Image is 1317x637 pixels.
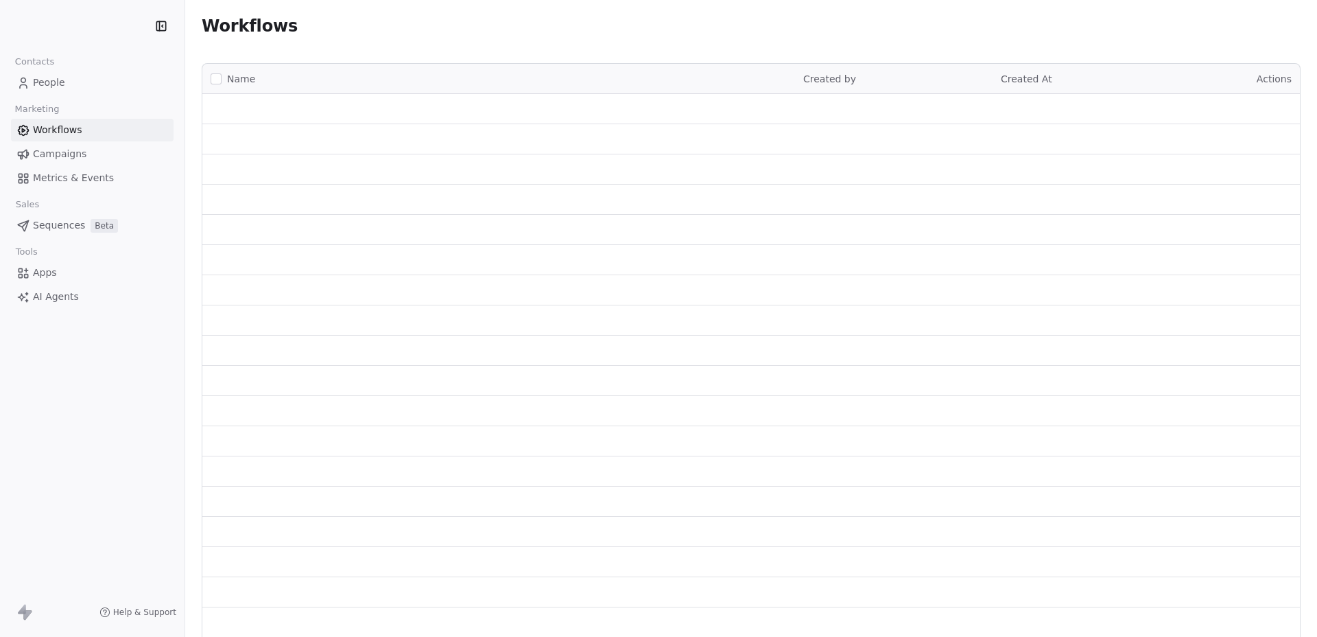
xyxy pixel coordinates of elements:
a: AI Agents [11,286,174,308]
a: Campaigns [11,143,174,165]
span: Contacts [9,51,60,72]
span: Workflows [33,123,82,137]
a: People [11,71,174,94]
span: Sequences [33,218,85,233]
span: Apps [33,266,57,280]
span: Created At [1001,73,1052,84]
span: Actions [1257,73,1292,84]
span: Sales [10,194,45,215]
span: Name [227,72,255,86]
a: Workflows [11,119,174,141]
a: SequencesBeta [11,214,174,237]
a: Help & Support [99,607,176,618]
span: People [33,76,65,90]
span: Campaigns [33,147,86,161]
span: Created by [803,73,856,84]
span: Metrics & Events [33,171,114,185]
span: Help & Support [113,607,176,618]
span: Workflows [202,16,298,36]
span: Beta [91,219,118,233]
span: AI Agents [33,290,79,304]
span: Marketing [9,99,65,119]
span: Tools [10,242,43,262]
a: Metrics & Events [11,167,174,189]
a: Apps [11,262,174,284]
